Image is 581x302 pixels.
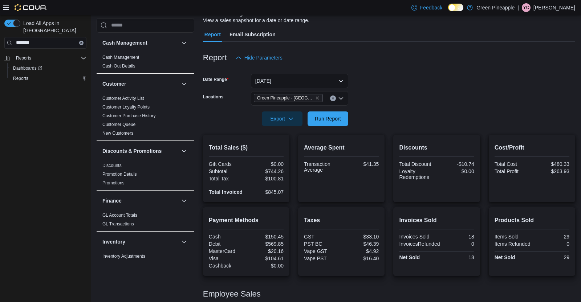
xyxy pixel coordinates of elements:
div: Vape GST [304,248,340,254]
div: MasterCard [209,248,245,254]
a: Dashboards [10,64,45,73]
span: Run Report [315,115,341,122]
div: View a sales snapshot for a date or date range. [203,17,309,24]
div: $744.26 [248,168,284,174]
span: Report [204,27,221,42]
span: Promotions [102,180,125,186]
button: Reports [1,53,89,63]
div: Debit [209,241,245,247]
div: PST BC [304,241,340,247]
span: Export [266,111,298,126]
span: Reports [13,75,28,81]
a: Discounts [102,163,122,168]
span: YC [523,3,529,12]
button: Reports [7,73,89,83]
button: Finance [102,197,178,204]
span: Promotion Details [102,171,137,177]
div: GST [304,234,340,240]
div: Total Profit [495,168,531,174]
span: Customer Purchase History [102,113,156,119]
button: Customer [180,79,188,88]
h3: Finance [102,197,122,204]
p: | [517,3,519,12]
h2: Total Sales ($) [209,143,284,152]
h2: Taxes [304,216,379,225]
p: [PERSON_NAME] [533,3,575,12]
div: Subtotal [209,168,245,174]
button: Cash Management [102,39,178,46]
h3: Cash Management [102,39,147,46]
a: Customer Purchase History [102,113,156,118]
button: Discounts & Promotions [180,147,188,155]
h2: Products Sold [495,216,569,225]
button: Clear input [330,95,336,101]
button: Run Report [308,111,348,126]
div: $4.92 [343,248,379,254]
label: Locations [203,94,224,100]
span: Feedback [420,4,442,11]
div: Cash Management [97,53,194,73]
div: Finance [97,211,194,231]
span: Load All Apps in [GEOGRAPHIC_DATA] [20,20,86,34]
div: $480.33 [533,161,569,167]
a: Inventory Adjustments [102,254,145,259]
div: Invoices Sold [399,234,435,240]
div: Discounts & Promotions [97,161,194,190]
h3: Discounts & Promotions [102,147,162,155]
a: Dashboards [7,63,89,73]
button: Cash Management [180,38,188,47]
a: Cash Management [102,55,139,60]
span: Reports [13,54,86,62]
span: Cash Management [102,54,139,60]
a: GL Transactions [102,221,134,226]
h3: Employee Sales [203,290,261,298]
span: Green Pineapple - Warfield [254,94,323,102]
strong: Total Invoiced [209,189,243,195]
div: Cash [209,234,245,240]
span: Customer Queue [102,122,135,127]
button: Export [262,111,302,126]
span: Dashboards [13,65,42,71]
div: 0 [533,241,569,247]
input: Dark Mode [448,4,463,11]
h2: Cost/Profit [495,143,569,152]
a: Reports [10,74,31,83]
div: $20.16 [248,248,284,254]
button: [DATE] [251,74,348,88]
h2: Payment Methods [209,216,284,225]
span: Reports [16,55,31,61]
button: Hide Parameters [233,50,285,65]
div: $0.00 [248,263,284,269]
div: InvoicesRefunded [399,241,440,247]
div: $100.81 [248,176,284,181]
h3: Report [203,53,227,62]
div: $104.61 [248,256,284,261]
h3: Customer [102,80,126,87]
button: Clear input [79,41,84,45]
p: Green Pineapple [476,3,515,12]
a: Promotions [102,180,125,185]
span: Email Subscription [229,27,276,42]
div: 29 [533,234,569,240]
span: Dark Mode [448,11,448,12]
span: Dashboards [10,64,86,73]
div: $150.45 [248,234,284,240]
div: $16.40 [343,256,379,261]
a: Feedback [409,0,445,15]
strong: Net Sold [495,254,515,260]
div: -$10.74 [438,161,474,167]
a: Customer Activity List [102,96,144,101]
div: Total Cost [495,161,531,167]
div: $46.39 [343,241,379,247]
button: Finance [180,196,188,205]
div: 29 [533,254,569,260]
button: Inventory [180,237,188,246]
label: Date Range [203,77,229,82]
button: Discounts & Promotions [102,147,178,155]
div: Cashback [209,263,245,269]
div: Total Tax [209,176,245,181]
div: $569.85 [248,241,284,247]
span: Green Pineapple - [GEOGRAPHIC_DATA] [257,94,314,102]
